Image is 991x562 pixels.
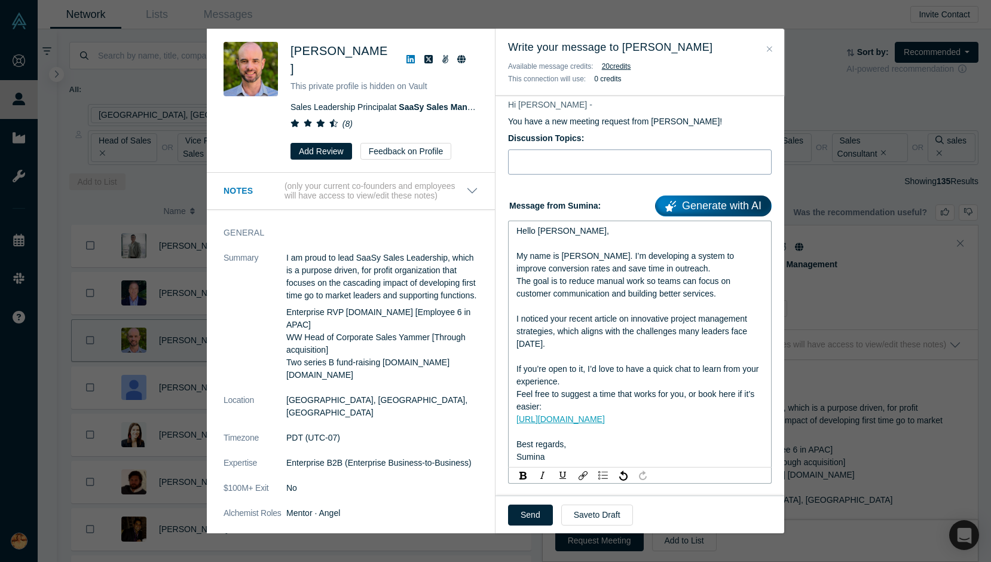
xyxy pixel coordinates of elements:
[286,394,478,419] dd: [GEOGRAPHIC_DATA], [GEOGRAPHIC_DATA], [GEOGRAPHIC_DATA]
[508,39,772,56] h3: Write your message to [PERSON_NAME]
[224,181,478,201] button: Notes (only your current co-founders and employees will have access to view/edit these notes)
[573,469,593,481] div: rdw-link-control
[516,389,757,411] span: Feel free to suggest a time that works for you, or book here if it’s easier:
[516,364,761,386] span: If you’re open to it, I’d love to have a quick chat to learn from your experience.
[763,42,776,56] button: Close
[593,469,613,481] div: rdw-list-control
[655,196,772,216] a: Generate with AI
[635,469,650,481] div: Redo
[224,482,286,507] dt: $100M+ Exit
[555,469,571,481] div: Underline
[290,44,388,75] span: [PERSON_NAME]
[286,432,478,444] dd: PDT (UTC-07)
[399,102,501,112] a: SaaSy Sales Management
[286,482,478,494] dd: No
[286,507,478,520] dd: Mentor · Angel
[508,505,553,526] button: Send
[516,226,609,236] span: Hello [PERSON_NAME],
[508,62,594,71] span: Available message credits:
[224,42,278,96] img: Matt Cameron's Profile Image
[224,252,286,394] dt: Summary
[516,414,605,424] a: [URL][DOMAIN_NAME]
[224,227,461,239] h3: General
[516,452,545,462] span: Sumina
[535,469,550,481] div: Italic
[290,80,478,93] p: This private profile is hidden on Vault
[508,467,772,484] div: rdw-toolbar
[594,75,621,83] b: 0 credits
[595,469,611,481] div: Unordered
[508,99,772,111] p: Hi [PERSON_NAME] -
[508,115,772,128] p: You have a new meeting request from [PERSON_NAME]!
[613,469,653,481] div: rdw-history-control
[290,102,501,112] span: Sales Leadership Principal at
[508,191,772,216] label: Message from Sumina:
[516,314,750,349] span: I noticed your recent article on innovative project management strategies, which aligns with the ...
[561,505,633,526] button: Saveto Draft
[224,457,286,482] dt: Expertise
[508,75,586,83] span: This connection will use:
[224,432,286,457] dt: Timezone
[286,306,478,381] p: Enterprise RVP [DOMAIN_NAME] [Employee 6 in APAC] WW Head of Corporate Sales Yammer [Through acqu...
[224,185,282,197] h3: Notes
[516,251,736,273] span: My name is [PERSON_NAME]. I’m developing a system to improve conversion rates and save time in ou...
[360,143,452,160] button: Feedback on Profile
[616,469,631,481] div: Undo
[224,394,286,432] dt: Location
[515,469,530,481] div: Bold
[516,276,733,298] span: The goal is to reduce manual work so teams can focus on customer communication and building bette...
[224,507,286,532] dt: Alchemist Roles
[508,132,772,145] label: Discussion Topics:
[513,469,573,481] div: rdw-inline-control
[508,221,772,468] div: rdw-wrapper
[516,225,764,463] div: rdw-editor
[286,458,472,468] span: Enterprise B2B (Enterprise Business-to-Business)
[342,119,353,129] i: ( 8 )
[286,252,478,302] p: I am proud to lead SaaSy Sales Leadership, which is a purpose driven, for profit organization tha...
[516,439,566,449] span: Best regards,
[290,143,352,160] button: Add Review
[285,181,466,201] p: (only your current co-founders and employees will have access to view/edit these notes)
[602,60,631,72] button: 20credits
[576,469,591,481] div: Link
